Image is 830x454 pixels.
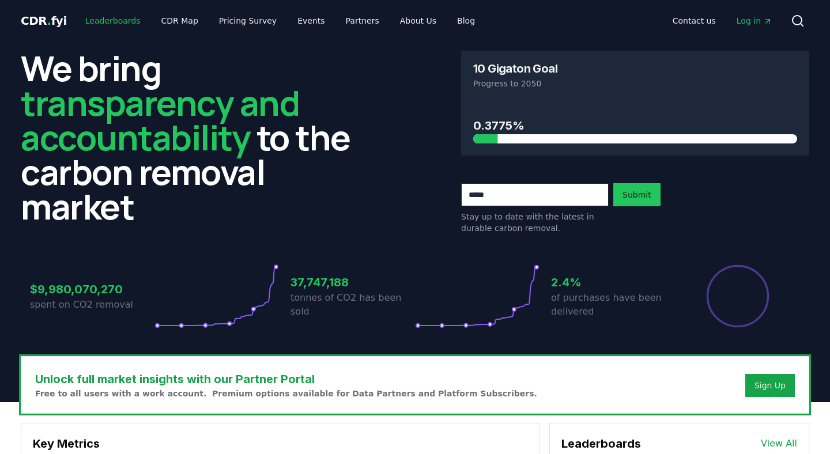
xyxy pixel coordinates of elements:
a: CDR.fyi [21,13,67,29]
div: Percentage of sales delivered [705,264,770,328]
a: View All [761,437,797,451]
h3: Unlock full market insights with our Partner Portal [35,370,537,388]
span: transparency and accountability [21,79,299,161]
span: . [47,14,51,28]
nav: Main [663,10,782,31]
h3: 37,747,188 [290,274,415,291]
p: tonnes of CO2 has been sold [290,291,415,319]
h3: 10 Gigaton Goal [473,63,557,74]
h3: 2.4% [551,274,676,291]
span: CDR fyi [21,14,67,28]
a: Contact us [663,10,725,31]
a: Pricing Survey [210,10,286,31]
a: About Us [391,10,446,31]
button: Submit [613,183,661,206]
h3: 0.3775% [473,117,797,134]
a: Partners [337,10,388,31]
a: Sign Up [754,380,786,391]
a: Events [288,10,334,31]
h3: Key Metrics [33,435,528,452]
p: spent on CO2 removal [30,298,154,312]
p: Free to all users with a work account. Premium options available for Data Partners and Platform S... [35,388,537,399]
span: Log in [737,15,772,27]
p: Stay up to date with the latest in durable carbon removal. [461,211,609,234]
h2: We bring to the carbon removal market [21,51,369,224]
a: CDR Map [152,10,207,31]
h3: Leaderboards [561,435,641,452]
nav: Main [76,10,484,31]
a: Log in [727,10,782,31]
a: Blog [448,10,484,31]
p: of purchases have been delivered [551,291,676,319]
p: Progress to 2050 [473,78,797,89]
h3: $9,980,070,270 [30,281,154,298]
button: Sign Up [745,374,795,397]
a: Leaderboards [76,10,150,31]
